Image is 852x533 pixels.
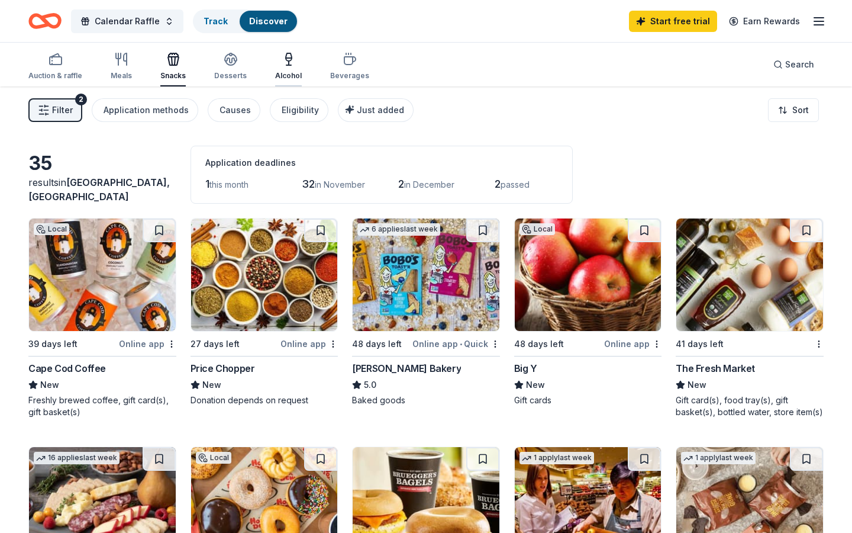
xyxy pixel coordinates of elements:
div: Application methods [104,103,189,117]
div: Gift card(s), food tray(s), gift basket(s), bottled water, store item(s) [676,394,824,418]
button: Desserts [214,47,247,86]
div: Alcohol [275,71,302,81]
button: Filter2 [28,98,82,122]
span: New [526,378,545,392]
a: Image for Bobo's Bakery6 applieslast week48 days leftOnline app•Quick[PERSON_NAME] Bakery5.0Baked... [352,218,500,406]
a: Earn Rewards [722,11,807,32]
button: Eligibility [270,98,328,122]
a: Start free trial [629,11,717,32]
div: Freshly brewed coffee, gift card(s), gift basket(s) [28,394,176,418]
a: Track [204,16,228,26]
span: in December [404,179,454,190]
div: 6 applies last week [357,223,440,236]
span: in [28,176,170,203]
div: Gift cards [514,394,662,406]
div: Desserts [214,71,247,81]
span: • [460,339,462,349]
button: Meals [111,47,132,86]
div: 27 days left [191,337,240,351]
span: New [40,378,59,392]
img: Image for Cape Cod Coffee [29,219,176,331]
a: Discover [249,16,288,26]
div: Application deadlines [205,156,558,170]
div: Online app [280,336,338,351]
a: Image for The Fresh Market41 days leftThe Fresh MarketNewGift card(s), food tray(s), gift basket(... [676,218,824,418]
div: The Fresh Market [676,361,755,375]
a: Image for Price Chopper27 days leftOnline appPrice ChopperNewDonation depends on request [191,218,338,406]
div: Donation depends on request [191,394,338,406]
img: Image for Price Chopper [191,219,338,331]
div: Local [519,223,555,235]
div: Local [34,223,69,235]
div: Causes [220,103,251,117]
img: Image for Big Y [515,219,661,331]
a: Image for Cape Cod CoffeeLocal39 days leftOnline appCape Cod CoffeeNewFreshly brewed coffee, gift... [28,218,176,418]
div: [PERSON_NAME] Bakery [352,361,461,375]
span: 5.0 [364,378,376,392]
div: 48 days left [514,337,564,351]
span: Filter [52,103,73,117]
div: 2 [75,94,87,105]
div: Snacks [160,71,186,81]
button: Search [764,53,824,76]
span: Just added [357,105,404,115]
button: Beverages [330,47,369,86]
button: Causes [208,98,260,122]
div: Beverages [330,71,369,81]
div: results [28,175,176,204]
div: 1 apply last week [519,452,594,464]
a: Image for Big YLocal48 days leftOnline appBig YNewGift cards [514,218,662,406]
div: Online app [119,336,176,351]
div: 48 days left [352,337,402,351]
span: New [688,378,706,392]
div: 16 applies last week [34,452,120,464]
div: 1 apply last week [681,452,756,464]
button: Calendar Raffle [71,9,183,33]
span: [GEOGRAPHIC_DATA], [GEOGRAPHIC_DATA] [28,176,170,203]
span: Search [785,57,814,72]
span: passed [501,179,530,190]
button: Sort [768,98,819,122]
img: Image for Bobo's Bakery [353,219,499,331]
span: Calendar Raffle [95,14,160,28]
div: Cape Cod Coffee [28,361,106,375]
button: Just added [338,98,414,122]
button: Application methods [92,98,198,122]
button: TrackDiscover [193,9,298,33]
div: Local [196,452,231,464]
button: Snacks [160,47,186,86]
div: 41 days left [676,337,724,351]
div: 39 days left [28,337,78,351]
div: 35 [28,152,176,175]
div: Eligibility [282,103,319,117]
div: Auction & raffle [28,71,82,81]
span: 1 [205,178,209,190]
span: Sort [792,103,809,117]
span: 2 [398,178,404,190]
div: Meals [111,71,132,81]
div: Price Chopper [191,361,255,375]
div: Baked goods [352,394,500,406]
div: Online app Quick [412,336,500,351]
span: 32 [302,178,315,190]
a: Home [28,7,62,35]
button: Alcohol [275,47,302,86]
span: 2 [495,178,501,190]
span: New [202,378,221,392]
span: this month [209,179,248,190]
button: Auction & raffle [28,47,82,86]
span: in November [315,179,365,190]
div: Big Y [514,361,537,375]
div: Online app [604,336,661,351]
img: Image for The Fresh Market [676,219,823,331]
